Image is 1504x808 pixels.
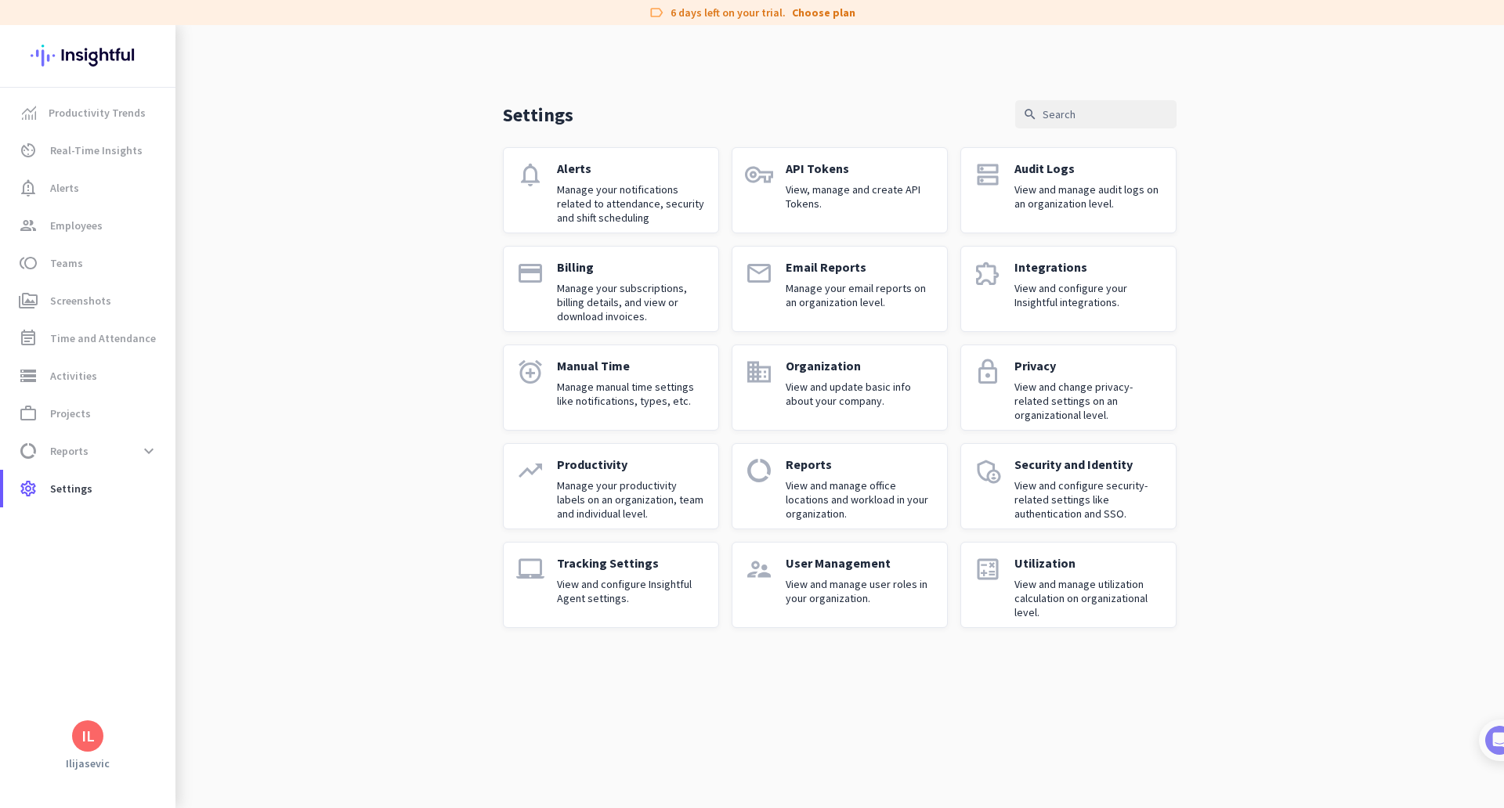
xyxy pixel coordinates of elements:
[1014,259,1163,275] p: Integrations
[745,259,773,287] i: email
[745,555,773,583] i: supervisor_account
[503,147,719,233] a: notificationsAlertsManage your notifications related to attendance, security and shift scheduling
[732,344,948,431] a: domainOrganizationView and update basic info about your company.
[1014,478,1163,521] p: View and configure security-related settings like authentication and SSO.
[786,577,935,605] p: View and manage user roles in your organization.
[649,5,664,20] i: label
[557,281,706,323] p: Manage your subscriptions, billing details, and view or download invoices.
[3,132,175,169] a: av_timerReal-Time Insights
[50,179,79,197] span: Alerts
[50,254,83,272] span: Teams
[786,456,935,472] p: Reports
[50,216,103,235] span: Employees
[50,479,92,498] span: Settings
[503,443,719,529] a: trending_upProductivityManage your productivity labels on an organization, team and individual le...
[50,291,111,310] span: Screenshots
[503,103,573,127] p: Settings
[49,103,146,122] span: Productivity Trends
[81,728,95,744] div: IL
[31,25,145,86] img: Insightful logo
[557,358,706,373] p: Manual Time
[745,358,773,386] i: domain
[792,5,855,20] a: Choose plan
[732,246,948,332] a: emailEmail ReportsManage your email reports on an organization level.
[960,443,1177,529] a: admin_panel_settingsSecurity and IdentityView and configure security-related settings like authen...
[974,555,1002,583] i: calculate
[1023,107,1037,121] i: search
[19,442,38,460] i: data_usage
[786,259,935,275] p: Email Reports
[3,357,175,395] a: storageActivities
[50,404,91,423] span: Projects
[3,432,175,470] a: data_usageReportsexpand_more
[557,259,706,275] p: Billing
[786,358,935,373] p: Organization
[557,161,706,176] p: Alerts
[974,358,1002,386] i: lock
[1014,161,1163,176] p: Audit Logs
[516,358,544,386] i: alarm_add
[557,182,706,225] p: Manage your notifications related to attendance, security and shift scheduling
[1014,456,1163,472] p: Security and Identity
[503,542,719,628] a: laptop_macTracking SettingsView and configure Insightful Agent settings.
[3,169,175,207] a: notification_importantAlerts
[1014,281,1163,309] p: View and configure your Insightful integrations.
[19,216,38,235] i: group
[3,207,175,244] a: groupEmployees
[22,106,36,120] img: menu-item
[786,161,935,176] p: API Tokens
[557,456,706,472] p: Productivity
[19,179,38,197] i: notification_important
[1014,182,1163,211] p: View and manage audit logs on an organization level.
[732,443,948,529] a: data_usageReportsView and manage office locations and workload in your organization.
[19,366,38,385] i: storage
[786,555,935,571] p: User Management
[557,555,706,571] p: Tracking Settings
[1014,380,1163,422] p: View and change privacy-related settings on an organizational level.
[745,456,773,485] i: data_usage
[557,380,706,408] p: Manage manual time settings like notifications, types, etc.
[19,141,38,160] i: av_timer
[503,246,719,332] a: paymentBillingManage your subscriptions, billing details, and view or download invoices.
[960,246,1177,332] a: extensionIntegrationsView and configure your Insightful integrations.
[960,542,1177,628] a: calculateUtilizationView and manage utilization calculation on organizational level.
[3,244,175,282] a: tollTeams
[503,344,719,431] a: alarm_addManual TimeManage manual time settings like notifications, types, etc.
[19,479,38,498] i: settings
[557,478,706,521] p: Manage your productivity labels on an organization, team and individual level.
[786,182,935,211] p: View, manage and create API Tokens.
[786,281,935,309] p: Manage your email reports on an organization level.
[745,161,773,189] i: vpn_key
[3,94,175,132] a: menu-itemProductivity Trends
[557,577,706,605] p: View and configure Insightful Agent settings.
[50,329,156,348] span: Time and Attendance
[974,259,1002,287] i: extension
[19,291,38,310] i: perm_media
[786,380,935,408] p: View and update basic info about your company.
[3,470,175,507] a: settingsSettings
[960,147,1177,233] a: dnsAudit LogsView and manage audit logs on an organization level.
[3,282,175,319] a: perm_mediaScreenshots
[516,456,544,485] i: trending_up
[3,319,175,357] a: event_noteTime and Attendance
[516,259,544,287] i: payment
[50,141,143,160] span: Real-Time Insights
[960,344,1177,431] a: lockPrivacyView and change privacy-related settings on an organizational level.
[19,329,38,348] i: event_note
[786,478,935,521] p: View and manage office locations and workload in your organization.
[1014,358,1163,373] p: Privacy
[19,404,38,423] i: work_outline
[50,442,89,460] span: Reports
[974,161,1002,189] i: dns
[516,555,544,583] i: laptop_mac
[1015,100,1177,128] input: Search
[3,395,175,432] a: work_outlineProjects
[732,542,948,628] a: supervisor_accountUser ManagementView and manage user roles in your organization.
[732,147,948,233] a: vpn_keyAPI TokensView, manage and create API Tokens.
[516,161,544,189] i: notifications
[19,254,38,272] i: toll
[974,456,1002,485] i: admin_panel_settings
[50,366,97,385] span: Activities
[135,437,163,465] button: expand_more
[1014,555,1163,571] p: Utilization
